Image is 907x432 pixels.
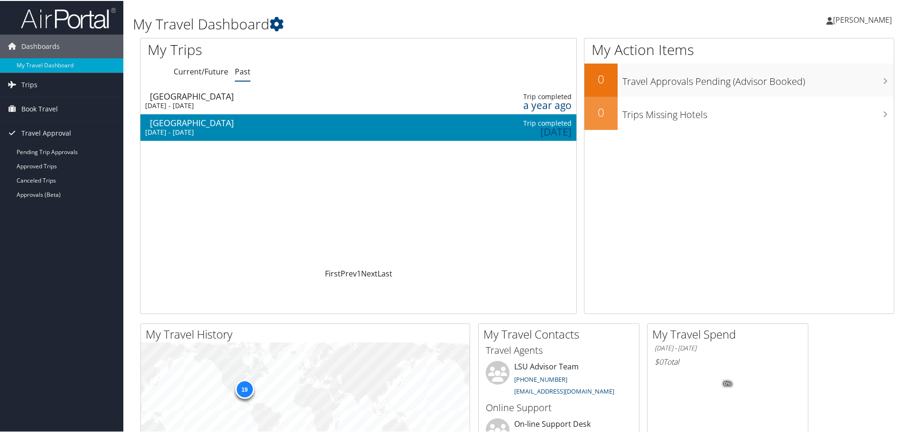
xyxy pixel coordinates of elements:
h2: My Travel Contacts [483,325,639,341]
div: [DATE] [473,127,572,135]
div: 19 [235,379,254,398]
h2: My Travel History [146,325,470,341]
span: Trips [21,72,37,96]
a: [PERSON_NAME] [826,5,901,33]
div: Trip completed [473,92,572,100]
span: Dashboards [21,34,60,57]
div: [DATE] - [DATE] [145,101,246,109]
span: [PERSON_NAME] [833,14,892,24]
span: Book Travel [21,96,58,120]
h3: Online Support [486,400,632,414]
div: [DATE] - [DATE] [145,127,246,136]
div: [GEOGRAPHIC_DATA] [150,118,251,126]
div: a year ago [473,100,572,109]
span: $0 [655,356,663,366]
h2: My Travel Spend [652,325,808,341]
div: [GEOGRAPHIC_DATA] [150,91,251,100]
a: Prev [341,267,357,278]
h6: [DATE] - [DATE] [655,343,801,352]
h1: My Trips [148,39,388,59]
a: Current/Future [174,65,228,76]
h6: Total [655,356,801,366]
a: Next [361,267,378,278]
tspan: 0% [724,380,731,386]
a: 0Travel Approvals Pending (Advisor Booked) [584,63,894,96]
div: Trip completed [473,118,572,127]
a: [PHONE_NUMBER] [514,374,567,383]
h3: Travel Agents [486,343,632,356]
h3: Travel Approvals Pending (Advisor Booked) [622,69,894,87]
a: [EMAIL_ADDRESS][DOMAIN_NAME] [514,386,614,395]
h2: 0 [584,103,618,119]
a: Last [378,267,392,278]
img: airportal-logo.png [21,6,116,28]
li: LSU Advisor Team [481,360,637,399]
h1: My Action Items [584,39,894,59]
a: 0Trips Missing Hotels [584,96,894,129]
a: Past [235,65,250,76]
h2: 0 [584,70,618,86]
a: 1 [357,267,361,278]
h3: Trips Missing Hotels [622,102,894,120]
h1: My Travel Dashboard [133,13,645,33]
a: First [325,267,341,278]
span: Travel Approval [21,120,71,144]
